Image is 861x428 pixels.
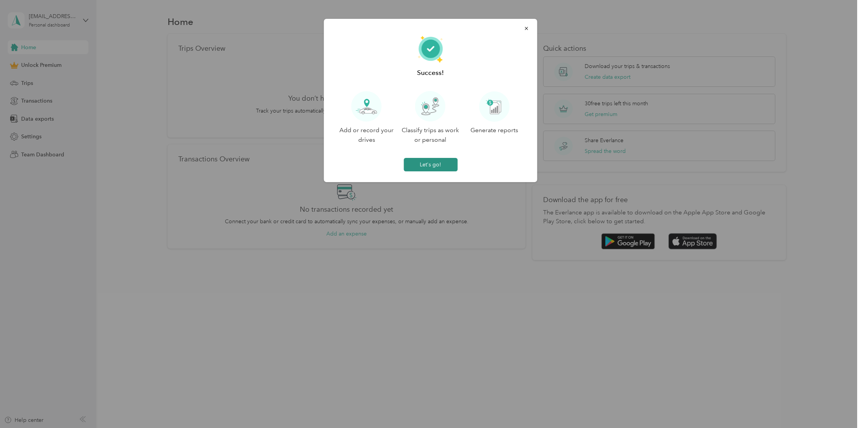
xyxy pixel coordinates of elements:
p: Success! [335,68,527,78]
p: Add or record your drives [335,126,399,144]
p: Generate reports [470,126,518,135]
p: Classify trips as work or personal [399,126,462,144]
iframe: Everlance-gr Chat Button Frame [818,385,861,428]
button: Let's go! [404,158,457,171]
